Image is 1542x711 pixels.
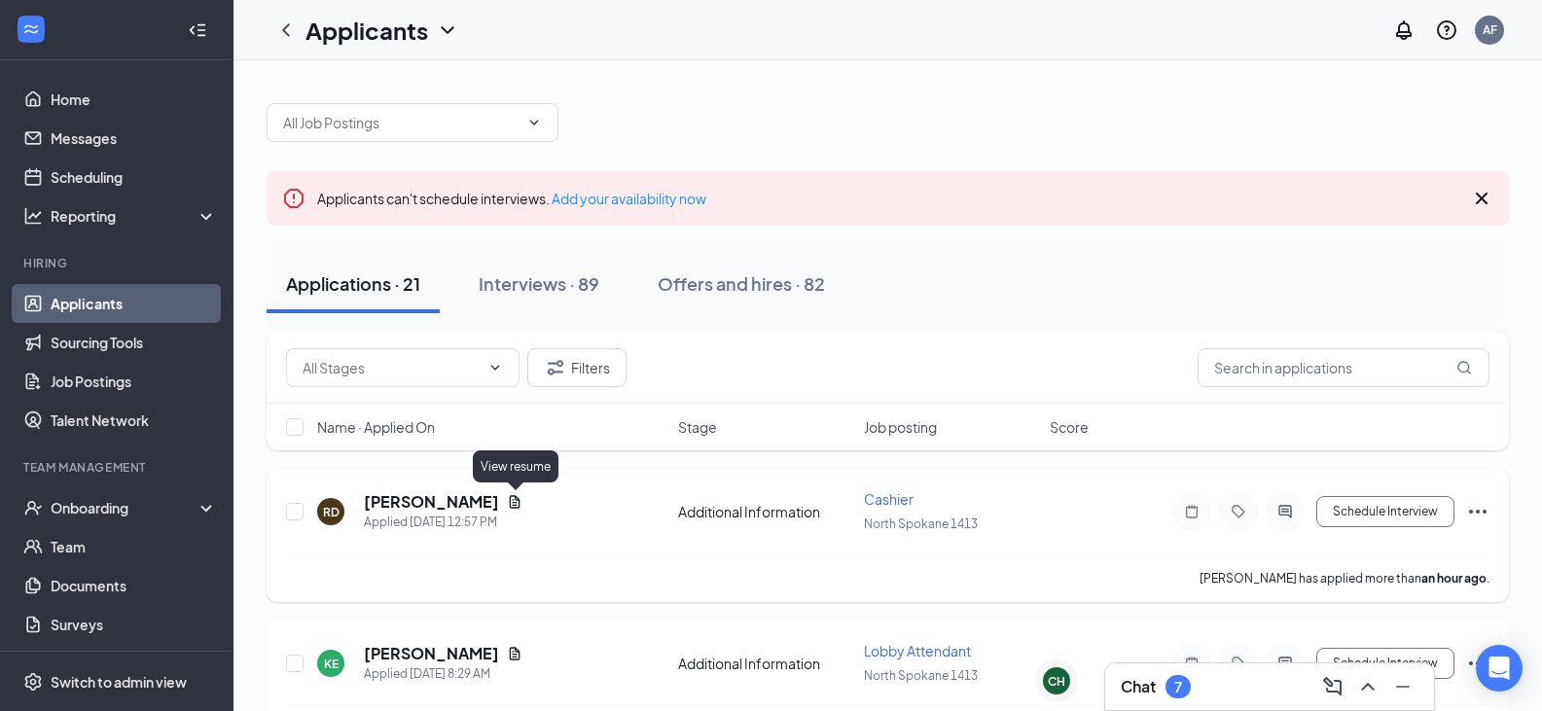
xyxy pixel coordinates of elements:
svg: ChevronDown [526,115,542,130]
div: Hiring [23,255,213,271]
div: Reporting [51,206,218,226]
a: Sourcing Tools [51,323,217,362]
div: Applied [DATE] 8:29 AM [364,664,522,684]
svg: ChevronDown [487,360,503,375]
svg: Collapse [188,20,207,40]
a: Messages [51,119,217,158]
svg: Tag [1227,504,1250,519]
svg: Cross [1470,187,1493,210]
div: Offers and hires · 82 [658,271,825,296]
input: All Job Postings [283,112,519,133]
h5: [PERSON_NAME] [364,491,499,513]
button: Schedule Interview [1316,496,1454,527]
div: View resume [473,450,558,482]
h3: Chat [1121,676,1156,697]
span: Lobby Attendant [864,642,971,659]
div: Open Intercom Messenger [1476,645,1523,692]
button: Filter Filters [527,348,627,387]
span: North Spokane 1413 [864,516,978,531]
h1: Applicants [305,14,428,47]
div: Applications · 21 [286,271,420,296]
div: AF [1483,21,1497,38]
svg: Ellipses [1466,652,1489,675]
div: CH [1048,673,1065,690]
div: Additional Information [678,654,852,673]
div: Switch to admin view [51,672,187,692]
div: Interviews · 89 [479,271,599,296]
a: Add your availability now [552,190,706,207]
input: All Stages [303,357,480,378]
button: ChevronUp [1352,671,1383,702]
span: Score [1050,417,1089,437]
a: Team [51,527,217,566]
span: Stage [678,417,717,437]
h5: [PERSON_NAME] [364,643,499,664]
svg: Document [507,494,522,510]
span: Job posting [864,417,937,437]
svg: ChevronLeft [274,18,298,42]
svg: WorkstreamLogo [21,19,41,39]
button: Minimize [1387,671,1418,702]
svg: UserCheck [23,498,43,517]
svg: Note [1180,656,1203,671]
svg: Settings [23,672,43,692]
svg: Document [507,646,522,661]
div: RD [323,504,340,520]
div: Team Management [23,459,213,476]
a: Job Postings [51,362,217,401]
p: [PERSON_NAME] has applied more than . [1200,570,1489,587]
input: Search in applications [1198,348,1489,387]
svg: ActiveChat [1273,656,1297,671]
div: Additional Information [678,502,852,521]
svg: Analysis [23,206,43,226]
a: Documents [51,566,217,605]
svg: Minimize [1391,675,1415,698]
svg: Notifications [1392,18,1416,42]
div: Applied [DATE] 12:57 PM [364,513,522,532]
svg: ActiveChat [1273,504,1297,519]
span: North Spokane 1413 [864,668,978,683]
svg: ChevronUp [1356,675,1380,698]
svg: Error [282,187,305,210]
a: Scheduling [51,158,217,196]
svg: ChevronDown [436,18,459,42]
svg: Filter [544,356,567,379]
div: 7 [1174,679,1182,695]
a: Home [51,80,217,119]
span: Cashier [864,490,914,508]
span: Applicants can't schedule interviews. [317,190,706,207]
div: KE [324,656,339,672]
svg: ComposeMessage [1321,675,1345,698]
a: Talent Network [51,401,217,440]
a: Applicants [51,284,217,323]
svg: Note [1180,504,1203,519]
svg: MagnifyingGlass [1456,360,1472,375]
svg: Tag [1227,656,1250,671]
div: Onboarding [51,498,200,517]
span: Name · Applied On [317,417,435,437]
svg: QuestionInfo [1435,18,1458,42]
svg: Ellipses [1466,500,1489,523]
button: ComposeMessage [1317,671,1348,702]
b: an hour ago [1421,571,1487,586]
button: Schedule Interview [1316,648,1454,679]
a: Surveys [51,605,217,644]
